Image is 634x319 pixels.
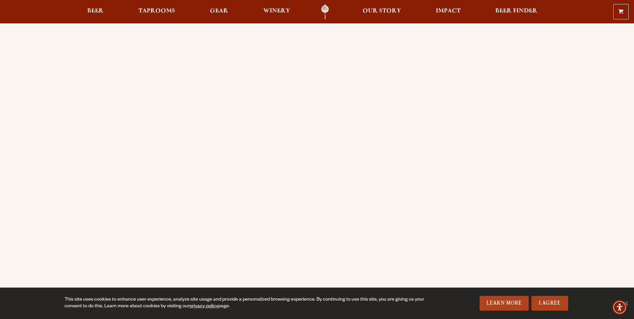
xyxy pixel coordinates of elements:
a: Odell Home [312,4,338,19]
a: I Agree [531,296,568,311]
span: Beer [87,8,104,14]
div: This site uses cookies to enhance user experience, analyze site usage and provide a personalized ... [65,297,425,310]
a: Beer [83,4,108,19]
span: Gear [210,8,228,14]
span: Beer Finder [495,8,537,14]
span: Taprooms [138,8,175,14]
a: Learn More [480,296,529,311]
a: Winery [259,4,294,19]
span: Our Story [363,8,401,14]
span: Impact [436,8,461,14]
span: Winery [263,8,290,14]
a: Our Story [358,4,405,19]
a: Gear [206,4,233,19]
div: Accessibility Menu [612,300,627,315]
a: Impact [431,4,465,19]
a: Beer Finder [491,4,542,19]
a: privacy policy [189,304,218,309]
a: Taprooms [134,4,179,19]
